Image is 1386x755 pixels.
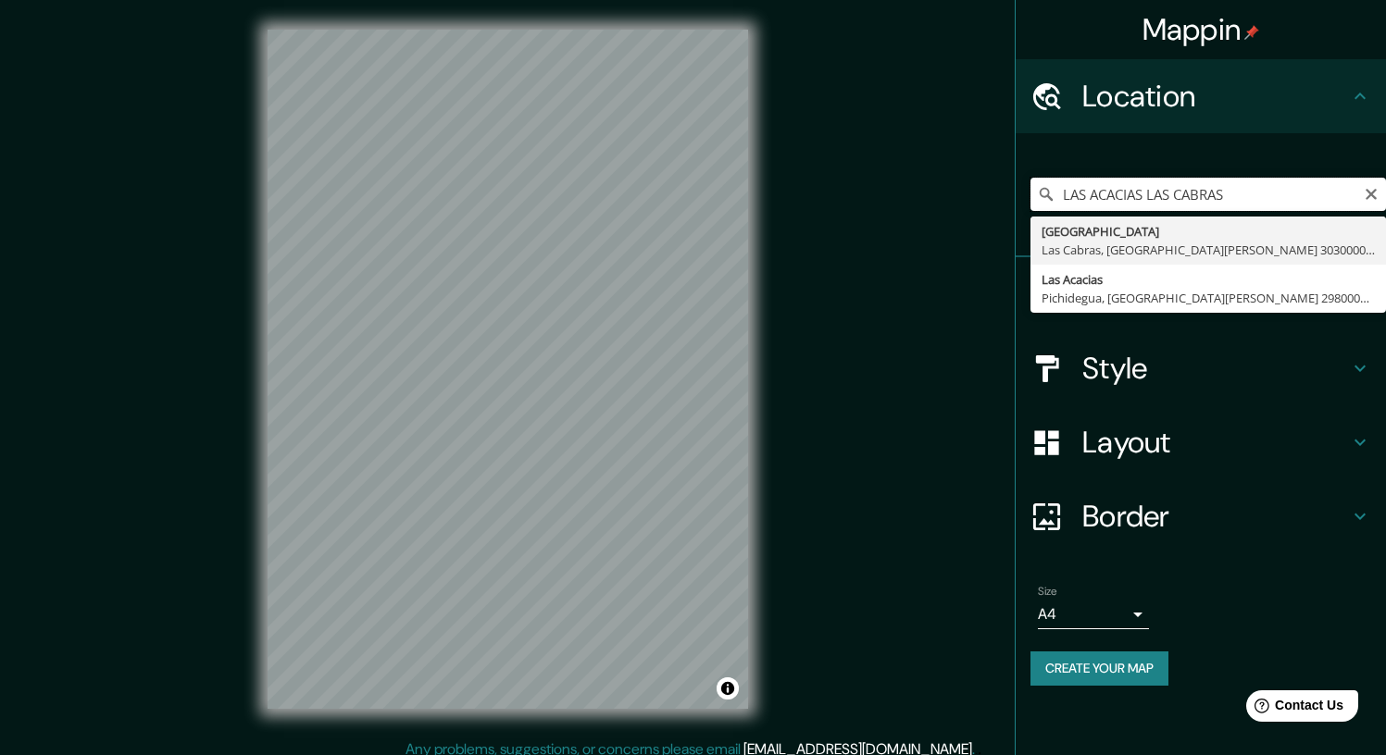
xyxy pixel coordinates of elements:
[1042,270,1375,289] div: Las Acacias
[1082,276,1349,313] h4: Pins
[1042,241,1375,259] div: Las Cabras, [GEOGRAPHIC_DATA][PERSON_NAME] 3030000, [GEOGRAPHIC_DATA]
[717,677,739,699] button: Toggle attribution
[1364,184,1379,202] button: Clear
[268,30,748,709] canvas: Map
[1016,479,1386,553] div: Border
[1042,222,1375,241] div: [GEOGRAPHIC_DATA]
[1038,600,1149,629] div: A4
[1038,584,1057,600] label: Size
[1016,405,1386,479] div: Layout
[1082,350,1349,387] h4: Style
[1082,78,1349,115] h4: Location
[1042,289,1375,307] div: Pichidegua, [GEOGRAPHIC_DATA][PERSON_NAME] 2980000, [GEOGRAPHIC_DATA]
[1221,683,1366,735] iframe: Help widget launcher
[1082,424,1349,461] h4: Layout
[1016,331,1386,405] div: Style
[1244,25,1259,40] img: pin-icon.png
[1030,651,1168,686] button: Create your map
[1030,178,1386,211] input: Pick your city or area
[1016,59,1386,133] div: Location
[1082,498,1349,535] h4: Border
[1143,11,1260,48] h4: Mappin
[1016,257,1386,331] div: Pins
